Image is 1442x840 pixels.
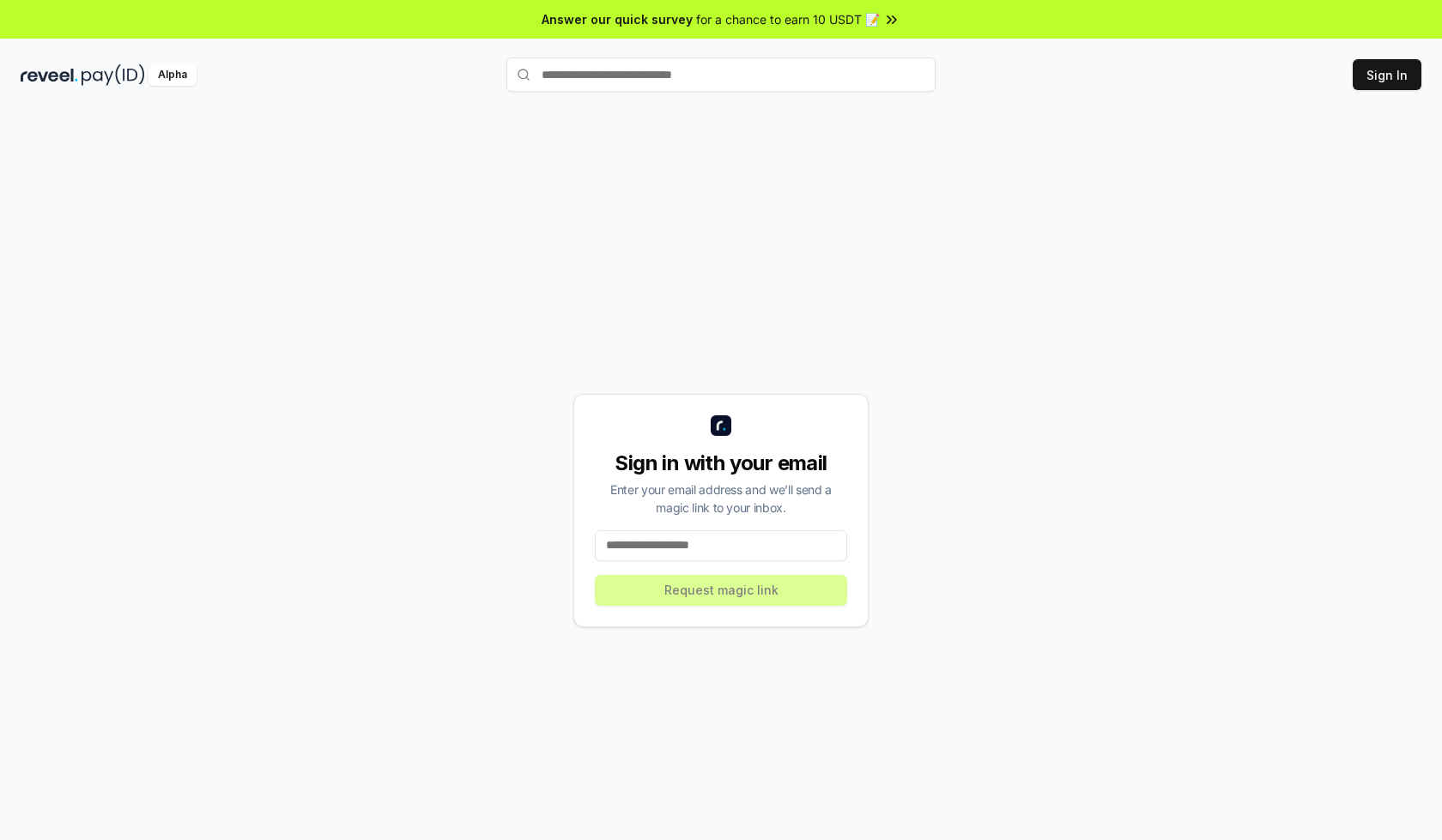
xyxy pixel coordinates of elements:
[148,64,197,86] div: Alpha
[595,480,847,517] div: Enter your email address and we’ll send a magic link to your inbox.
[711,415,731,436] img: logo_small
[82,64,145,86] img: pay_id
[696,10,880,28] span: for a chance to earn 10 USDT 📝
[542,10,693,28] span: Answer our quick survey
[21,64,78,86] img: reveel_dark
[595,450,847,477] div: Sign in with your email
[1353,59,1421,90] button: Sign In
